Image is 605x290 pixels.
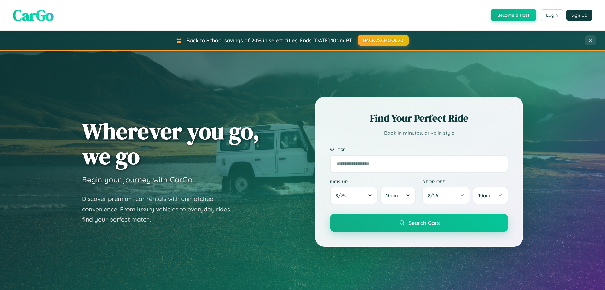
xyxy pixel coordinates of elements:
span: CarGo [13,5,54,26]
p: Book in minutes, drive in style [330,128,508,138]
button: 8/26 [422,187,470,204]
span: Back to School savings of 20% in select cities! Ends [DATE] 10am PT. [187,37,353,44]
button: 10am [473,187,508,204]
span: 8 / 26 [428,192,441,198]
span: 10am [478,192,490,198]
button: Login [541,9,563,21]
h3: Begin your journey with CarGo [82,175,193,184]
button: Search Cars [330,214,508,232]
button: Become a Host [491,9,536,21]
label: Where [330,147,508,152]
h1: Wherever you go, we go [82,119,260,169]
span: Search Cars [408,219,440,226]
button: 8/25 [330,187,378,204]
button: 10am [380,187,416,204]
label: Pick-up [330,179,416,184]
p: Discover premium car rentals with unmatched convenience. From luxury vehicles to everyday rides, ... [82,194,239,225]
span: 10am [386,192,398,198]
button: BACK2SCHOOL20 [358,35,409,46]
span: 8 / 25 [336,192,349,198]
h2: Find Your Perfect Ride [330,111,508,125]
button: Sign Up [566,10,592,21]
label: Drop-off [422,179,508,184]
